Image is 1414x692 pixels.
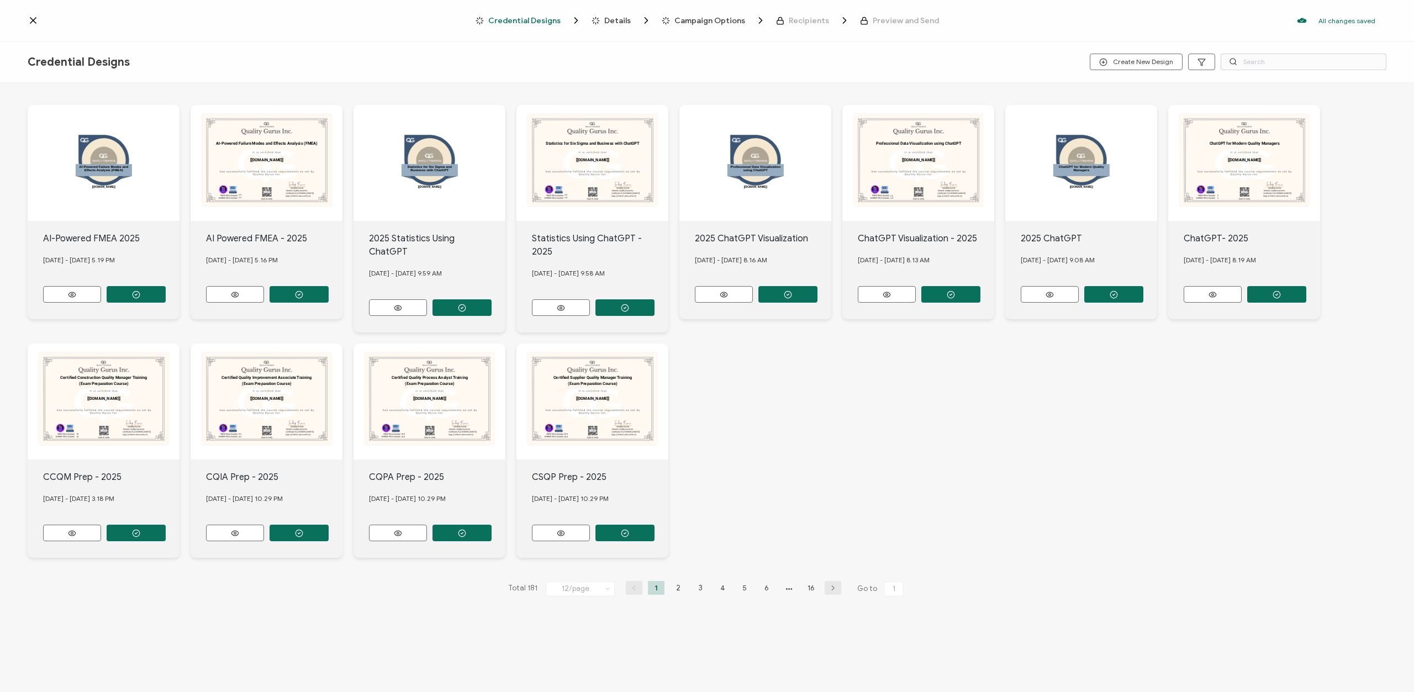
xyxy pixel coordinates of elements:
[206,484,343,514] div: [DATE] - [DATE] 10.29 PM
[604,17,631,25] span: Details
[1184,245,1321,275] div: [DATE] - [DATE] 8.19 AM
[674,17,745,25] span: Campaign Options
[1090,54,1183,70] button: Create New Design
[670,581,687,595] li: 2
[369,484,506,514] div: [DATE] - [DATE] 10.29 PM
[857,581,906,596] span: Go to
[43,471,180,484] div: CCQM Prep - 2025
[1184,232,1321,245] div: ChatGPT- 2025
[369,471,506,484] div: CQPA Prep - 2025
[873,17,939,25] span: Preview and Send
[532,232,669,258] div: Statistics Using ChatGPT - 2025
[369,258,506,288] div: [DATE] - [DATE] 9.59 AM
[206,232,343,245] div: AI Powered FMEA - 2025
[758,581,775,595] li: 6
[532,258,669,288] div: [DATE] - [DATE] 9.58 AM
[28,55,130,69] span: Credential Designs
[488,17,561,25] span: Credential Designs
[592,15,652,26] span: Details
[476,15,582,26] span: Credential Designs
[860,17,939,25] span: Preview and Send
[714,581,731,595] li: 4
[532,484,669,514] div: [DATE] - [DATE] 10.29 PM
[695,232,832,245] div: 2025 ChatGPT Visualization
[695,245,832,275] div: [DATE] - [DATE] 8.16 AM
[206,471,343,484] div: CQIA Prep - 2025
[476,15,939,26] div: Breadcrumb
[692,581,709,595] li: 3
[776,15,850,26] span: Recipients
[1359,639,1414,692] iframe: Chat Widget
[546,582,615,596] input: Select
[43,484,180,514] div: [DATE] - [DATE] 3.18 PM
[858,232,995,245] div: ChatGPT Visualization - 2025
[508,581,537,596] span: Total 181
[532,471,669,484] div: CSQP Prep - 2025
[858,245,995,275] div: [DATE] - [DATE] 8.13 AM
[662,15,766,26] span: Campaign Options
[43,232,180,245] div: AI-Powered FMEA 2025
[736,581,753,595] li: 5
[369,232,506,258] div: 2025 Statistics Using ChatGPT
[648,581,664,595] li: 1
[1021,245,1158,275] div: [DATE] - [DATE] 9.08 AM
[1021,232,1158,245] div: 2025 ChatGPT
[803,581,819,595] li: 16
[206,245,343,275] div: [DATE] - [DATE] 5.16 PM
[1221,54,1386,70] input: Search
[789,17,829,25] span: Recipients
[1099,58,1173,66] span: Create New Design
[43,245,180,275] div: [DATE] - [DATE] 5.19 PM
[1318,17,1375,25] p: All changes saved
